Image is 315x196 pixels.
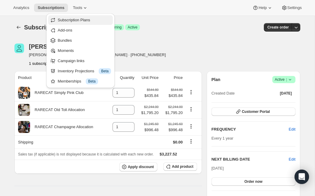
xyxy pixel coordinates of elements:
[58,78,111,84] div: Memberships
[258,5,267,10] span: Help
[69,4,92,12] button: Tools
[264,23,292,32] button: Create order
[160,71,184,84] th: Price
[286,77,287,82] span: |
[212,136,233,140] span: Every 1 year
[30,124,93,130] div: RARECAT Champagne Allocation
[136,71,160,84] th: Unit Price
[212,77,221,83] h2: Plan
[88,79,96,84] span: Beta
[275,77,293,83] span: Active
[24,24,101,31] span: Subscription #78484275568
[295,170,309,184] div: Open Intercom Messenger
[289,156,295,162] button: Edit
[58,38,72,43] span: Bundles
[48,66,113,76] button: Inventory Projections
[278,4,305,12] button: Settings
[168,122,183,126] small: $1,245.60
[14,44,24,53] span: Michael Marks
[14,135,107,149] th: Shipping
[171,88,183,92] small: $544.80
[48,26,113,35] button: Add-ons
[162,127,183,133] span: $996.48
[144,127,159,133] span: $996.48
[48,56,113,66] button: Campaign links
[14,71,107,84] th: Product
[242,109,270,114] span: Customer Portal
[287,5,302,10] span: Settings
[162,93,183,99] span: $435.84
[285,125,299,134] button: Edit
[276,89,295,98] button: [DATE]
[141,110,159,116] span: $1,795.20
[186,89,196,95] button: Product actions
[163,162,197,171] button: Add product
[58,28,72,32] span: Add-ons
[212,107,295,116] button: Customer Portal
[212,90,235,96] span: Created Date
[30,90,84,96] div: RARECAT Simply Pink Club
[249,4,276,12] button: Help
[30,107,85,113] div: RARECAT Old Toll Allocation
[29,52,166,58] span: [PERSON_NAME][EMAIL_ADDRESS][DOMAIN_NAME] · [PHONE_NUMBER]
[212,177,295,186] button: Order now
[58,48,74,53] span: Moments
[128,164,154,169] span: Apply discount
[128,25,137,30] span: Active
[147,88,159,92] small: $544.80
[186,138,196,145] button: Shipping actions
[58,59,85,63] span: Campaign links
[13,5,29,10] span: Analytics
[162,110,183,116] span: $1,795.20
[48,36,113,45] button: Bundles
[144,105,159,109] small: $2,244.00
[168,105,183,109] small: $2,244.00
[107,71,136,84] th: Quantity
[212,166,224,170] span: [DATE]
[244,179,262,184] span: Order now
[10,4,33,12] button: Analytics
[144,93,159,99] span: $435.84
[18,104,30,116] img: product img
[172,164,193,169] span: Add product
[212,126,289,132] h2: FREQUENCY
[38,5,64,10] span: Subscriptions
[186,106,196,113] button: Product actions
[48,77,113,86] button: Memberships
[144,122,159,126] small: $1,245.60
[160,152,177,156] span: $3,227.52
[101,69,109,74] span: Beta
[18,121,30,133] img: product img
[29,44,106,50] div: [PERSON_NAME] Marks
[48,15,113,25] button: Subscription Plans
[18,87,30,99] img: product img
[14,23,23,32] button: Subscriptions
[289,126,295,132] span: Edit
[119,162,158,171] button: Apply discount
[173,140,183,144] span: $0.00
[73,5,82,10] span: Tools
[186,123,196,130] button: Product actions
[58,68,111,74] div: Inventory Projections
[280,91,292,96] span: [DATE]
[29,60,60,66] button: Product actions
[34,4,68,12] button: Subscriptions
[58,18,90,22] span: Subscription Plans
[18,152,154,156] span: Sales tax (if applicable) is not displayed because it is calculated with each new order.
[48,46,113,56] button: Moments
[212,156,289,162] h2: NEXT BILLING DATE
[267,25,289,30] span: Create order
